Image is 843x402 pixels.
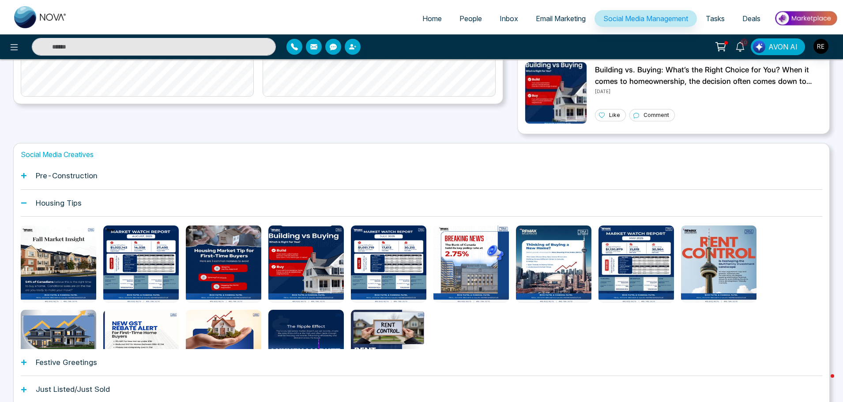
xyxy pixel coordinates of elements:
h1: Festive Greetings [36,358,97,367]
img: Unable to load img. [525,62,587,124]
h1: Just Listed/Just Sold [36,385,110,394]
p: Comment [644,111,669,119]
span: AVON AI [768,41,798,52]
p: [DATE] [595,87,822,95]
iframe: Intercom live chat [813,372,834,393]
h1: Social Media Creatives [21,150,822,159]
span: People [459,14,482,23]
p: Like [609,111,620,119]
img: Market-place.gif [774,8,838,28]
span: Tasks [706,14,725,23]
span: Deals [742,14,760,23]
a: Home [414,10,451,27]
a: People [451,10,491,27]
img: User Avatar [813,39,828,54]
a: Social Media Management [595,10,697,27]
img: Nova CRM Logo [14,6,67,28]
p: Building vs. Buying: What’s the Right Choice for You? When it comes to homeownership, the decisio... [595,64,822,87]
button: AVON AI [751,38,805,55]
a: Deals [734,10,769,27]
span: Inbox [500,14,518,23]
span: Social Media Management [603,14,688,23]
span: Home [422,14,442,23]
a: Inbox [491,10,527,27]
a: Email Marketing [527,10,595,27]
h1: Pre-Construction [36,171,98,180]
span: 10 [740,38,748,46]
span: Email Marketing [536,14,586,23]
h1: Housing Tips [36,199,82,207]
img: Lead Flow [753,41,765,53]
a: 10 [730,38,751,54]
a: Tasks [697,10,734,27]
